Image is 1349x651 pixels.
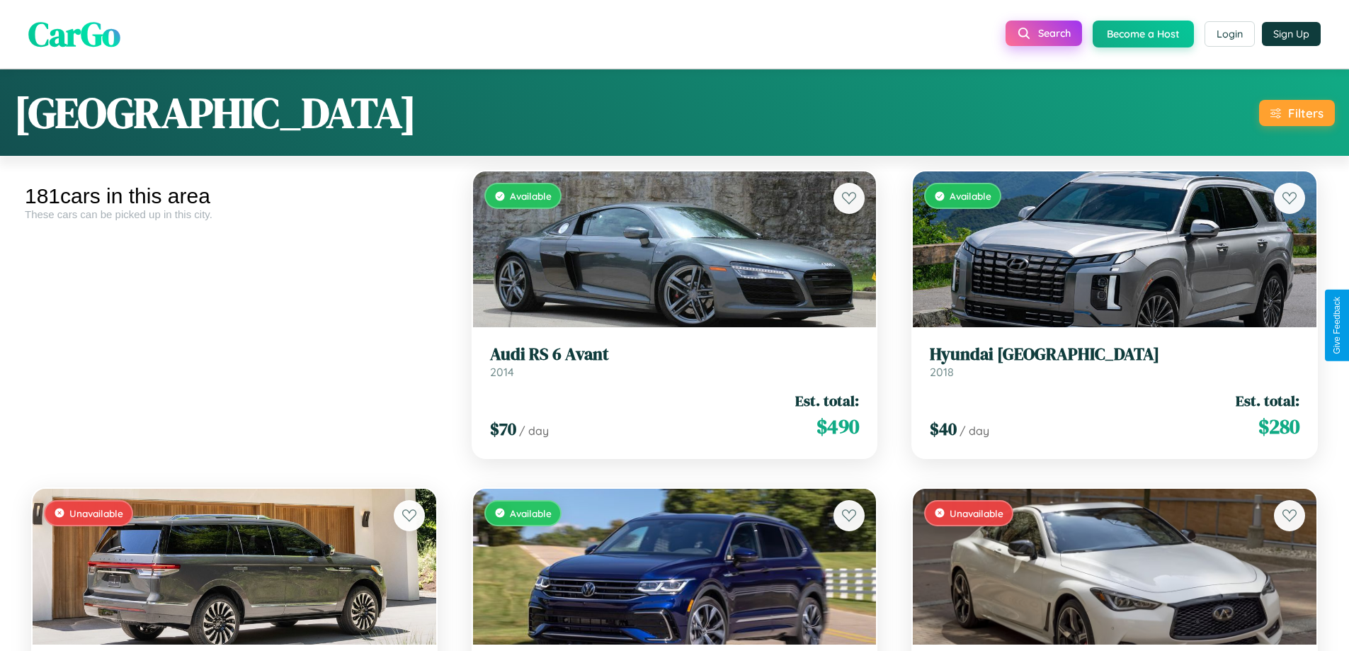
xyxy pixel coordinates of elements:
span: / day [519,424,549,438]
span: Unavailable [950,507,1003,519]
span: Est. total: [795,390,859,411]
span: / day [960,424,989,438]
span: Available [510,190,552,202]
a: Hyundai [GEOGRAPHIC_DATA]2018 [930,344,1299,379]
span: Unavailable [69,507,123,519]
h1: [GEOGRAPHIC_DATA] [14,84,416,142]
button: Become a Host [1093,21,1194,47]
a: Audi RS 6 Avant2014 [490,344,860,379]
div: Filters [1288,106,1324,120]
span: Available [510,507,552,519]
h3: Hyundai [GEOGRAPHIC_DATA] [930,344,1299,365]
span: Available [950,190,991,202]
div: These cars can be picked up in this city. [25,208,444,220]
span: CarGo [28,11,120,57]
button: Search [1006,21,1082,46]
h3: Audi RS 6 Avant [490,344,860,365]
span: $ 280 [1258,412,1299,441]
div: 181 cars in this area [25,184,444,208]
span: $ 490 [816,412,859,441]
span: $ 40 [930,417,957,441]
span: 2014 [490,365,514,379]
button: Filters [1259,100,1335,126]
button: Sign Up [1262,22,1321,46]
span: $ 70 [490,417,516,441]
button: Login [1205,21,1255,47]
span: Search [1038,27,1071,40]
span: 2018 [930,365,954,379]
span: Est. total: [1236,390,1299,411]
div: Give Feedback [1332,297,1342,354]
